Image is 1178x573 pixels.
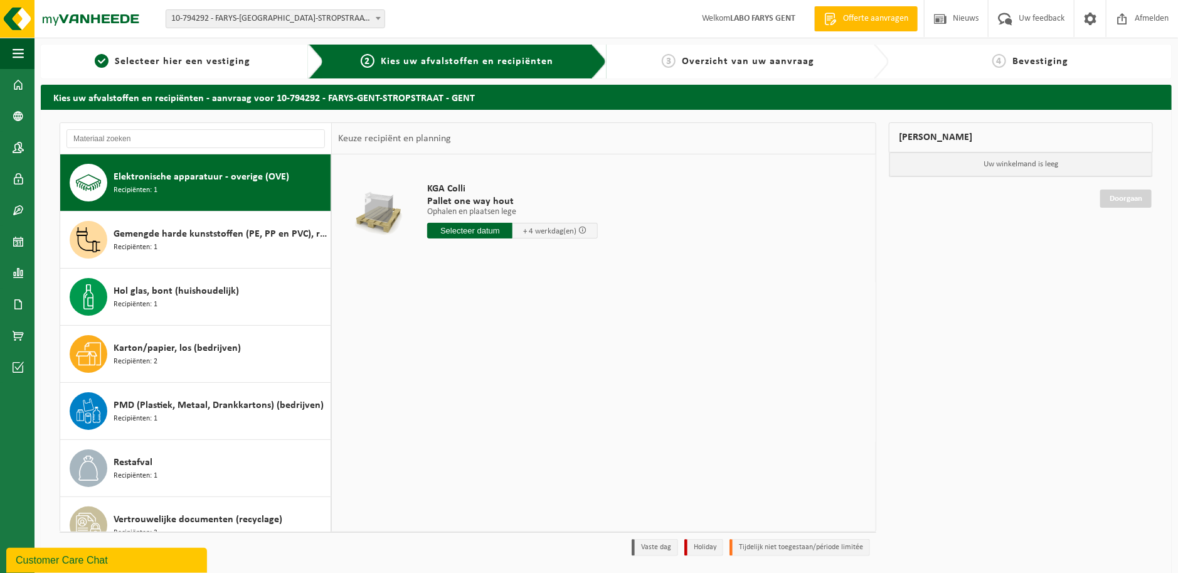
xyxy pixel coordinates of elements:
[60,154,331,212] button: Elektronische apparatuur - overige (OVE) Recipiënten: 1
[60,440,331,497] button: Restafval Recipiënten: 1
[992,54,1006,68] span: 4
[114,185,157,196] span: Recipiënten: 1
[166,10,385,28] span: 10-794292 - FARYS-GENT-STROPSTRAAT - GENT
[730,14,795,23] strong: LABO FARYS GENT
[166,9,385,28] span: 10-794292 - FARYS-GENT-STROPSTRAAT - GENT
[814,6,918,31] a: Offerte aanvragen
[114,169,289,185] span: Elektronische apparatuur - overige (OVE)
[114,242,157,254] span: Recipiënten: 1
[6,545,210,573] iframe: chat widget
[684,539,723,556] li: Holiday
[427,183,598,195] span: KGA Colli
[427,208,598,217] p: Ophalen en plaatsen lege
[66,129,325,148] input: Materiaal zoeken
[114,470,157,482] span: Recipiënten: 1
[1012,56,1068,67] span: Bevestiging
[427,223,512,238] input: Selecteer datum
[682,56,814,67] span: Overzicht van uw aanvraag
[60,269,331,326] button: Hol glas, bont (huishoudelijk) Recipiënten: 1
[114,284,239,299] span: Hol glas, bont (huishoudelijk)
[523,227,576,235] span: + 4 werkdag(en)
[114,227,327,242] span: Gemengde harde kunststoffen (PE, PP en PVC), recycleerbaar (industrieel)
[889,122,1153,153] div: [PERSON_NAME]
[114,356,157,368] span: Recipiënten: 2
[60,212,331,269] button: Gemengde harde kunststoffen (PE, PP en PVC), recycleerbaar (industrieel) Recipiënten: 1
[41,85,1172,109] h2: Kies uw afvalstoffen en recipiënten - aanvraag voor 10-794292 - FARYS-GENT-STROPSTRAAT - GENT
[427,195,598,208] span: Pallet one way hout
[47,54,299,69] a: 1Selecteer hier een vestiging
[632,539,678,556] li: Vaste dag
[114,455,152,470] span: Restafval
[60,383,331,440] button: PMD (Plastiek, Metaal, Drankkartons) (bedrijven) Recipiënten: 1
[60,497,331,554] button: Vertrouwelijke documenten (recyclage) Recipiënten: 3
[95,54,109,68] span: 1
[361,54,374,68] span: 2
[840,13,911,25] span: Offerte aanvragen
[332,123,457,154] div: Keuze recipiënt en planning
[114,527,157,539] span: Recipiënten: 3
[662,54,676,68] span: 3
[114,413,157,425] span: Recipiënten: 1
[60,326,331,383] button: Karton/papier, los (bedrijven) Recipiënten: 2
[1100,190,1152,208] a: Doorgaan
[114,299,157,311] span: Recipiënten: 1
[114,341,241,356] span: Karton/papier, los (bedrijven)
[114,512,282,527] span: Vertrouwelijke documenten (recyclage)
[381,56,553,67] span: Kies uw afvalstoffen en recipiënten
[730,539,870,556] li: Tijdelijk niet toegestaan/période limitée
[114,398,324,413] span: PMD (Plastiek, Metaal, Drankkartons) (bedrijven)
[115,56,250,67] span: Selecteer hier een vestiging
[889,153,1152,176] p: Uw winkelmand is leeg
